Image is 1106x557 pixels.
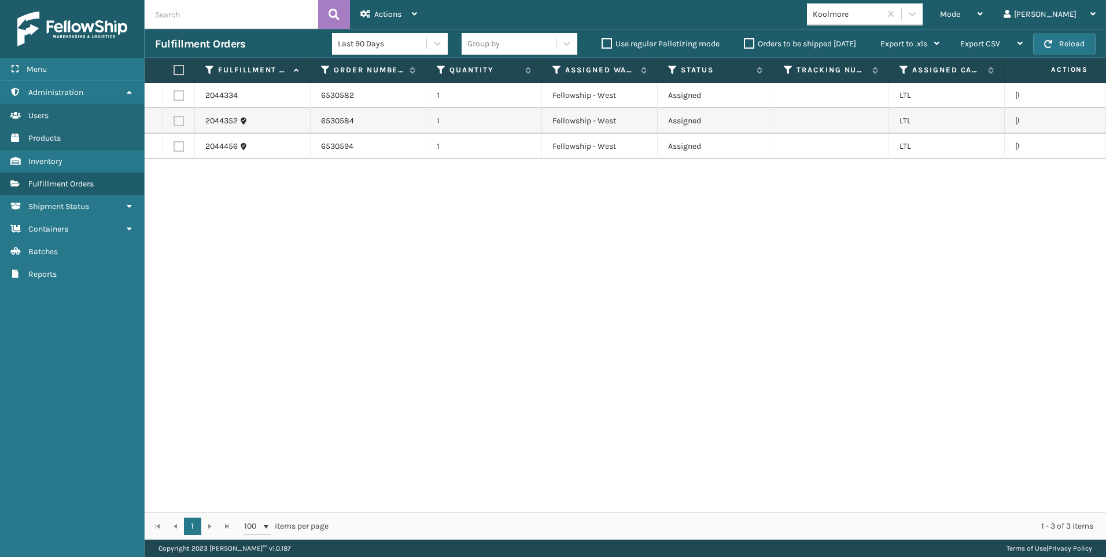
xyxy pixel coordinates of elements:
[28,179,94,189] span: Fulfillment Orders
[797,65,867,75] label: Tracking Number
[158,540,291,557] p: Copyright 2023 [PERSON_NAME]™ v 1.0.187
[28,87,83,97] span: Administration
[28,156,62,166] span: Inventory
[658,83,773,108] td: Assigned
[244,518,329,535] span: items per page
[565,65,635,75] label: Assigned Warehouse
[311,134,426,159] td: 6530594
[889,108,1005,134] td: LTL
[155,37,245,51] h3: Fulfillment Orders
[912,65,982,75] label: Assigned Carrier Service
[338,38,427,50] div: Last 90 Days
[218,65,288,75] label: Fulfillment Order Id
[542,108,658,134] td: Fellowship - West
[28,224,68,234] span: Containers
[244,521,261,532] span: 100
[426,108,542,134] td: 1
[1007,540,1092,557] div: |
[889,83,1005,108] td: LTL
[334,65,404,75] label: Order Number
[542,134,658,159] td: Fellowship - West
[28,247,58,256] span: Batches
[426,83,542,108] td: 1
[542,83,658,108] td: Fellowship - West
[27,64,47,74] span: Menu
[744,39,856,49] label: Orders to be shipped [DATE]
[1015,60,1095,79] span: Actions
[467,38,500,50] div: Group by
[426,134,542,159] td: 1
[940,9,960,19] span: Mode
[311,108,426,134] td: 6530584
[17,12,127,46] img: logo
[345,521,1093,532] div: 1 - 3 of 3 items
[960,39,1000,49] span: Export CSV
[205,115,238,127] a: 2044352
[880,39,927,49] span: Export to .xls
[184,518,201,535] a: 1
[813,8,882,20] div: Koolmore
[28,111,49,120] span: Users
[681,65,751,75] label: Status
[658,108,773,134] td: Assigned
[889,134,1005,159] td: LTL
[1033,34,1096,54] button: Reload
[1007,544,1046,552] a: Terms of Use
[28,133,61,143] span: Products
[374,9,401,19] span: Actions
[311,83,426,108] td: 6530582
[28,269,57,279] span: Reports
[1048,544,1092,552] a: Privacy Policy
[658,134,773,159] td: Assigned
[602,39,720,49] label: Use regular Palletizing mode
[449,65,519,75] label: Quantity
[28,201,89,211] span: Shipment Status
[205,90,238,101] a: 2044334
[205,141,238,152] a: 2044456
